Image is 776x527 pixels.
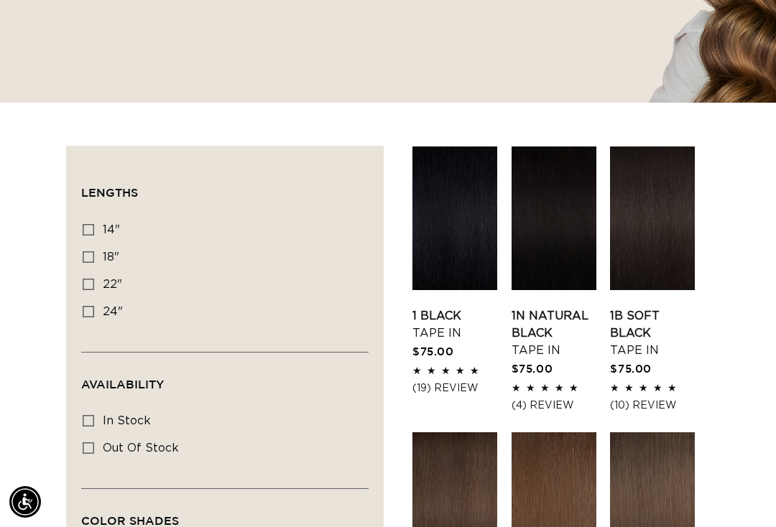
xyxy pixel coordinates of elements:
[81,186,138,199] span: Lengths
[81,378,164,391] span: Availability
[81,161,369,213] summary: Lengths (0 selected)
[9,486,41,518] div: Accessibility Menu
[103,279,122,290] span: 22"
[512,307,596,359] a: 1N Natural Black Tape In
[103,251,119,263] span: 18"
[103,224,120,235] span: 14"
[81,514,179,527] span: Color Shades
[81,353,369,404] summary: Availability (0 selected)
[412,307,497,342] a: 1 Black Tape In
[610,307,695,359] a: 1B Soft Black Tape In
[103,306,123,317] span: 24"
[103,442,179,454] span: Out of stock
[103,415,151,426] span: In stock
